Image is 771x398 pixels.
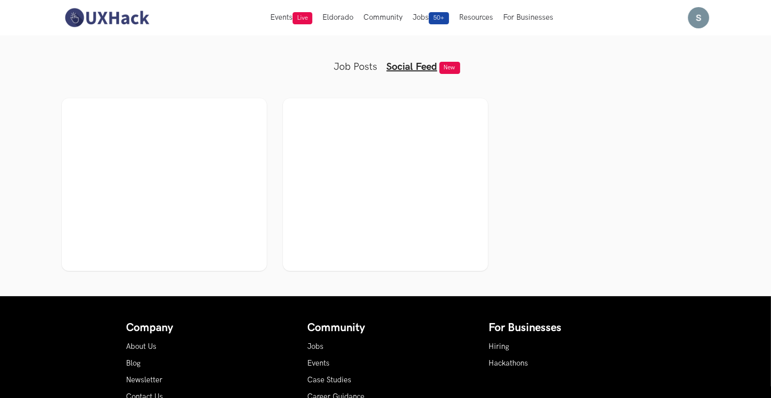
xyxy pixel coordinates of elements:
[489,322,645,335] h4: For Businesses
[127,342,157,351] a: About Us
[62,7,152,28] img: UXHack-logo.png
[127,359,141,368] a: Blog
[191,45,580,73] ul: Tabs Interface
[308,376,352,384] a: Case Studies
[308,322,464,335] h4: Community
[688,7,709,28] img: Your profile pic
[387,61,437,73] a: Social Feed
[127,376,163,384] a: Newsletter
[308,359,330,368] a: Events
[127,322,282,335] h4: Company
[439,62,460,74] span: New
[429,12,449,24] span: 50+
[489,342,510,351] a: Hiring
[308,342,324,351] a: Jobs
[293,12,312,24] span: Live
[489,359,529,368] a: Hackathons
[334,61,378,73] a: Job Posts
